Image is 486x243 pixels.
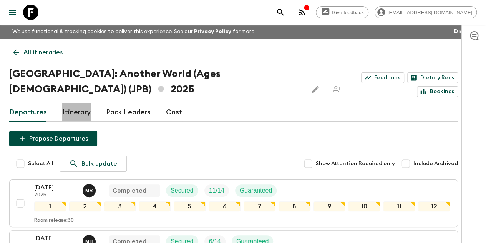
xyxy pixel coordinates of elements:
p: [DATE] [34,183,76,192]
a: Departures [9,103,47,122]
div: 8 [279,201,310,211]
span: Include Archived [413,160,458,168]
p: We use functional & tracking cookies to deliver this experience. See our for more. [9,25,259,39]
p: Completed [113,186,146,195]
a: Privacy Policy [194,29,231,34]
button: search adventures [273,5,288,20]
a: Cost [166,103,182,122]
button: [DATE]2025Mamico ReichCompletedSecuredTrip FillGuaranteed123456789101112Room release:30 [9,179,458,227]
div: 5 [174,201,206,211]
span: Give feedback [328,10,368,15]
button: menu [5,5,20,20]
p: Secured [171,186,194,195]
div: 12 [418,201,450,211]
button: Edit this itinerary [308,82,323,97]
div: 2 [69,201,101,211]
p: Bulk update [81,159,117,168]
div: 3 [104,201,136,211]
div: 7 [244,201,275,211]
span: [EMAIL_ADDRESS][DOMAIN_NAME] [383,10,476,15]
button: Dismiss [452,26,477,37]
h1: [GEOGRAPHIC_DATA]: Another World (Ages [DEMOGRAPHIC_DATA]) (JPB) 2025 [9,66,302,97]
a: Give feedback [316,6,368,18]
p: 2025 [34,192,76,198]
span: Select All [28,160,53,168]
div: 10 [348,201,380,211]
p: [DATE] [34,234,76,243]
p: Room release: 30 [34,218,74,224]
div: [EMAIL_ADDRESS][DOMAIN_NAME] [375,6,477,18]
div: 6 [209,201,241,211]
span: Mamico Reich [83,186,97,193]
div: Trip Fill [204,184,229,197]
div: 11 [383,201,415,211]
a: Bulk update [60,156,127,172]
a: Pack Leaders [106,103,151,122]
div: Secured [166,184,198,197]
a: Bookings [417,86,458,97]
button: Propose Departures [9,131,97,146]
p: Guaranteed [240,186,272,195]
span: Share this itinerary [329,82,345,97]
p: All itineraries [23,48,63,57]
a: Itinerary [62,103,91,122]
span: Show Attention Required only [316,160,395,168]
a: All itineraries [9,45,67,60]
a: Feedback [361,72,404,83]
div: 9 [313,201,345,211]
p: 11 / 14 [209,186,224,195]
div: 4 [139,201,171,211]
a: Dietary Reqs [407,72,458,83]
div: 1 [34,201,66,211]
